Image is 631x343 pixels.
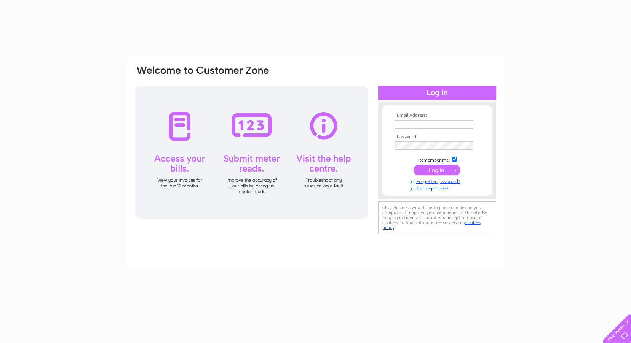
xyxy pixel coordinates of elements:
[378,201,496,234] div: Clear Business would like to place cookies on your computer to improve your experience of the sit...
[393,113,481,118] th: Email Address:
[395,184,481,192] a: Not registered?
[382,220,481,230] a: cookies policy
[395,177,481,184] a: Forgotten password?
[393,134,481,140] th: Password:
[393,156,481,163] td: Remember me?
[414,165,460,175] input: Submit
